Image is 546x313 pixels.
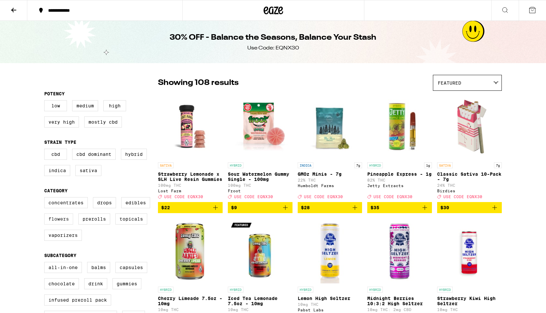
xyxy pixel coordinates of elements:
[304,195,343,199] span: USE CODE EQNX30
[437,94,502,202] a: Open page for Classic Sativa 10-Pack - 7g from Birdies
[367,162,383,168] p: HYBRID
[44,197,88,208] label: Concentrates
[115,213,147,225] label: Topicals
[44,149,67,160] label: CBD
[437,296,502,306] p: Strawberry Kiwi High Seltzer
[164,195,203,199] span: USE CODE EQNX30
[437,171,502,182] p: Classic Sativa 10-Pack - 7g
[158,202,223,213] button: Add to bag
[298,184,362,188] div: Humboldt Farms
[440,205,449,210] span: $30
[298,218,362,283] img: Pabst Labs - Lemon High Seltzer
[84,116,122,128] label: Mostly CBD
[158,189,223,193] div: Lost Farm
[44,278,79,289] label: Chocolate
[158,296,223,306] p: Cherry Limeade 7.5oz - 10mg
[437,218,502,283] img: Pabst Labs - Strawberry Kiwi High Seltzer
[367,307,432,312] p: 10mg THC: 2mg CBD
[44,294,111,306] label: Infused Preroll Pack
[84,278,107,289] label: Drink
[44,213,73,225] label: Flowers
[373,195,412,199] span: USE CODE EQNX30
[158,94,223,159] img: Lost Farm - Strawberry Lemonade x SLH Live Resin Gummies
[228,183,292,187] p: 100mg THC
[121,149,147,160] label: Hybrid
[228,307,292,312] p: 10mg THC
[437,189,502,193] div: Birdies
[228,202,292,213] button: Add to bag
[437,287,453,293] p: HYBRID
[367,171,432,177] p: Pineapple Express - 1g
[298,162,313,168] p: INDICA
[158,287,174,293] p: HYBRID
[44,188,68,193] legend: Category
[437,183,502,187] p: 24% THC
[234,195,273,199] span: USE CODE EQNX30
[367,218,432,283] img: Pabst Labs - Midnight Berries 10:3:2 High Seltzer
[370,205,379,210] span: $35
[87,262,110,273] label: Balms
[247,45,299,52] div: Use Code: EQNX30
[228,94,292,159] img: Froot - Sour Watermelon Gummy Single - 100mg
[75,165,101,176] label: Sativa
[298,178,362,182] p: 22% THC
[158,77,239,88] p: Showing 108 results
[44,262,82,273] label: All-In-One
[158,171,223,182] p: Strawberry Lemonade x SLH Live Resin Gummies
[437,202,502,213] button: Add to bag
[367,287,383,293] p: HYBRID
[115,262,147,273] label: Capsules
[298,308,362,312] div: Pabst Labs
[121,197,150,208] label: Edibles
[158,94,223,202] a: Open page for Strawberry Lemonade x SLH Live Resin Gummies from Lost Farm
[367,94,432,159] img: Jetty Extracts - Pineapple Express - 1g
[44,165,70,176] label: Indica
[228,218,292,283] img: Uncle Arnie's - Iced Tea Lemonade 7.5oz - 10mg
[158,307,223,312] p: 10mg THC
[298,202,362,213] button: Add to bag
[367,202,432,213] button: Add to bag
[4,5,47,10] span: Hi. Need any help?
[437,94,502,159] img: Birdies - Classic Sativa 10-Pack - 7g
[367,296,432,306] p: Midnight Berries 10:3:2 High Seltzer
[228,189,292,193] div: Froot
[298,287,313,293] p: HYBRID
[301,205,310,210] span: $28
[367,94,432,202] a: Open page for Pineapple Express - 1g from Jetty Extracts
[298,94,362,159] img: Humboldt Farms - GMOz Minis - 7g
[44,116,79,128] label: Very High
[437,162,453,168] p: SATIVA
[443,195,482,199] span: USE CODE EQNX30
[298,296,362,301] p: Lemon High Seltzer
[44,100,67,111] label: Low
[228,296,292,306] p: Iced Tea Lemonade 7.5oz - 10mg
[72,100,98,111] label: Medium
[170,32,376,43] h1: 30% OFF - Balance the Seasons, Balance Your Stash
[494,162,502,168] p: 7g
[93,197,116,208] label: Drops
[72,149,116,160] label: CBD Dominant
[354,162,362,168] p: 7g
[298,94,362,202] a: Open page for GMOz Minis - 7g from Humboldt Farms
[228,287,243,293] p: HYBRID
[367,178,432,182] p: 82% THC
[161,205,170,210] span: $22
[158,218,223,283] img: Uncle Arnie's - Cherry Limeade 7.5oz - 10mg
[424,162,432,168] p: 1g
[437,307,502,312] p: 10mg THC
[44,140,76,145] legend: Strain Type
[228,171,292,182] p: Sour Watermelon Gummy Single - 100mg
[298,171,362,177] p: GMOz Minis - 7g
[158,183,223,187] p: 100mg THC
[44,253,76,258] legend: Subcategory
[231,205,237,210] span: $9
[367,184,432,188] div: Jetty Extracts
[298,302,362,306] p: 10mg THC
[103,100,126,111] label: High
[228,162,243,168] p: HYBRID
[78,213,110,225] label: Prerolls
[44,91,65,96] legend: Potency
[112,278,141,289] label: Gummies
[44,230,82,241] label: Vaporizers
[438,80,461,86] span: Featured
